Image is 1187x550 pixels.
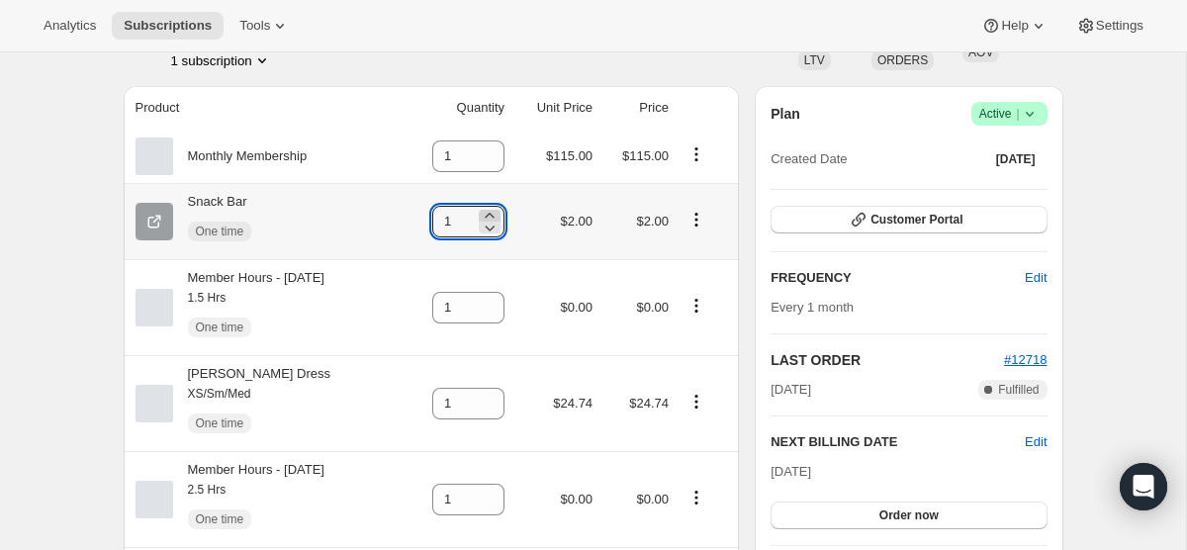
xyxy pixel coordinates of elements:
small: XS/Sm/Med [188,387,251,401]
span: Subscriptions [124,18,212,34]
button: Product actions [681,143,712,165]
span: ORDERS [877,53,928,67]
h2: Plan [771,104,800,124]
div: Member Hours - [DATE] [173,268,324,347]
div: Member Hours - [DATE] [173,460,324,539]
span: $0.00 [561,300,593,315]
span: [DATE] [771,464,811,479]
span: $2.00 [636,214,669,229]
button: Customer Portal [771,206,1047,233]
button: Product actions [681,391,712,412]
span: [DATE] [771,380,811,400]
th: Price [598,86,675,130]
div: Snack Bar [173,192,252,251]
span: One time [196,415,244,431]
button: Product actions [681,295,712,317]
span: $2.00 [561,214,593,229]
button: Settings [1064,12,1155,40]
div: [PERSON_NAME] Dress [173,364,330,443]
span: Created Date [771,149,847,169]
span: LTV [804,53,825,67]
span: Active [979,104,1040,124]
span: Analytics [44,18,96,34]
button: Help [969,12,1059,40]
button: Product actions [681,209,712,230]
button: Edit [1013,262,1058,294]
span: AOV [968,46,993,59]
button: Edit [1025,432,1047,452]
span: Help [1001,18,1028,34]
small: 1.5 Hrs [188,291,227,305]
span: One time [196,224,244,239]
span: Fulfilled [998,382,1039,398]
span: $115.00 [622,148,669,163]
button: #12718 [1004,350,1047,370]
div: Monthly Membership [173,146,308,166]
h2: FREQUENCY [771,268,1025,288]
span: $24.74 [553,396,593,411]
div: Open Intercom Messenger [1120,463,1167,510]
span: Every 1 month [771,300,854,315]
button: Analytics [32,12,108,40]
span: Edit [1025,268,1047,288]
span: [DATE] [996,151,1036,167]
th: Quantity [401,86,510,130]
span: Customer Portal [870,212,962,228]
span: $0.00 [561,492,593,506]
span: Order now [879,507,939,523]
span: One time [196,511,244,527]
span: Tools [239,18,270,34]
button: Product actions [681,487,712,508]
button: Subscriptions [112,12,224,40]
a: #12718 [1004,352,1047,367]
small: 2.5 Hrs [188,483,227,497]
span: $0.00 [636,300,669,315]
span: $115.00 [546,148,593,163]
button: Tools [228,12,302,40]
th: Unit Price [510,86,598,130]
button: [DATE] [984,145,1048,173]
th: Product [124,86,402,130]
span: One time [196,320,244,335]
h2: LAST ORDER [771,350,1004,370]
span: Settings [1096,18,1143,34]
span: $0.00 [636,492,669,506]
span: $24.74 [629,396,669,411]
button: Order now [771,502,1047,529]
button: Product actions [171,50,272,70]
span: | [1016,106,1019,122]
h2: NEXT BILLING DATE [771,432,1025,452]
